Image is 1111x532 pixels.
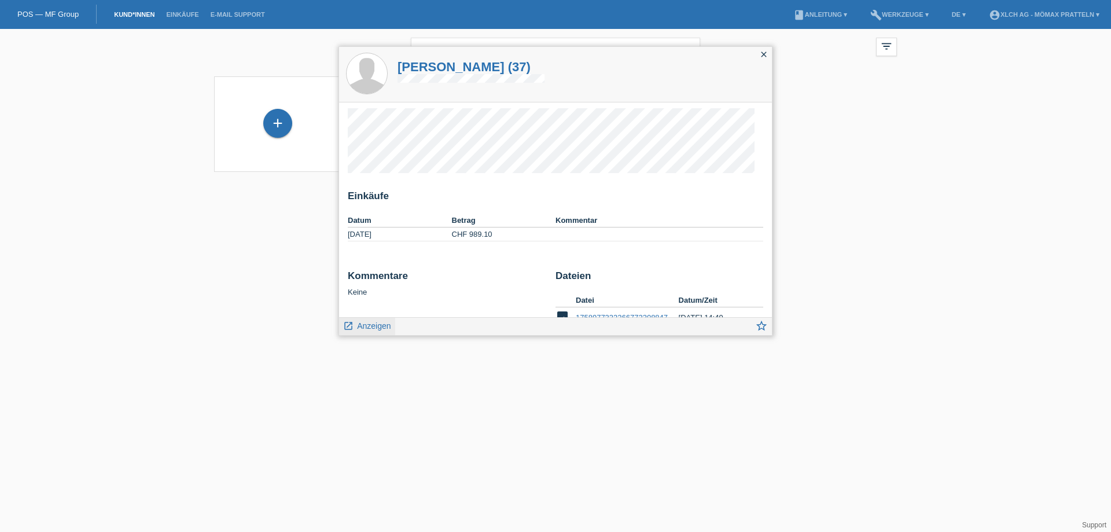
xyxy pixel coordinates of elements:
[755,321,768,335] a: star_border
[864,11,935,18] a: buildWerkzeuge ▾
[870,9,882,21] i: build
[759,50,768,59] i: close
[348,190,763,208] h2: Einkäufe
[555,270,763,288] h2: Dateien
[555,214,763,228] th: Kommentar
[348,270,547,288] h2: Kommentare
[411,38,700,65] input: Suche...
[343,321,354,331] i: launch
[1082,521,1106,529] a: Support
[983,11,1105,18] a: account_circleXLCH AG - Mömax Pratteln ▾
[348,228,452,241] td: [DATE]
[679,307,747,328] td: [DATE] 14:49
[793,9,805,21] i: book
[946,11,972,18] a: DE ▾
[452,214,556,228] th: Betrag
[880,40,893,53] i: filter_list
[160,11,204,18] a: Einkäufe
[108,11,160,18] a: Kund*innen
[679,293,747,307] th: Datum/Zeit
[680,44,694,58] i: close
[398,60,545,74] a: [PERSON_NAME] (37)
[755,320,768,332] i: star_border
[576,313,722,322] a: 17589773322667723088471157408946.jpg
[788,11,853,18] a: bookAnleitung ▾
[348,214,452,228] th: Datum
[555,310,569,324] i: image
[452,228,556,241] td: CHF 989.10
[205,11,271,18] a: E-Mail Support
[17,10,79,19] a: POS — MF Group
[357,321,391,331] span: Anzeigen
[343,318,391,332] a: launch Anzeigen
[348,270,547,296] div: Keine
[576,293,679,307] th: Datei
[989,9,1000,21] i: account_circle
[264,113,292,133] div: Kund*in hinzufügen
